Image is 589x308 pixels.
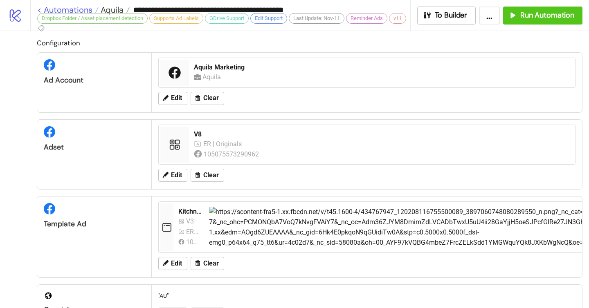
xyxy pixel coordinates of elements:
div: Aquila Marketing [194,63,570,72]
div: Ad Account [44,76,145,85]
div: Adset [44,143,145,152]
span: Edit [171,94,182,102]
button: Edit [158,257,187,270]
button: To Builder [417,7,476,25]
span: Clear [203,172,219,179]
div: ER | Originals [186,227,199,237]
div: V3 [186,216,198,226]
span: Run Automation [520,11,574,20]
button: Edit [158,169,187,182]
span: To Builder [435,11,468,20]
div: Dropbox Folder / Asset placement detection [37,13,148,24]
button: Edit [158,92,187,105]
button: Clear [191,169,224,182]
div: Supports Ad Labels [149,13,203,24]
h2: Configuration [37,38,582,48]
a: < Automations [37,6,99,14]
div: Template Ad [44,219,145,229]
span: Edit [171,172,182,179]
div: Aquila [202,72,224,82]
a: Aquila [99,6,130,14]
div: Reminder Ads [346,13,387,24]
button: Clear [191,92,224,105]
span: Edit [171,260,182,267]
div: v11 [389,13,406,24]
div: Kitchn Template [178,207,202,216]
span: Clear [203,94,219,102]
div: "AU" [155,288,579,304]
div: Edit Support [250,13,287,24]
button: ... [479,7,500,25]
div: GDrive Support [205,13,249,24]
button: Run Automation [503,7,582,25]
button: Clear [191,257,224,270]
div: 105075573290962 [186,237,199,247]
div: ER | Originals [203,139,244,149]
div: Last Update: Nov-11 [289,13,344,24]
span: Aquila [99,4,124,15]
span: Clear [203,260,219,267]
div: 105075573290962 [204,149,261,159]
div: V8 [194,130,570,139]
